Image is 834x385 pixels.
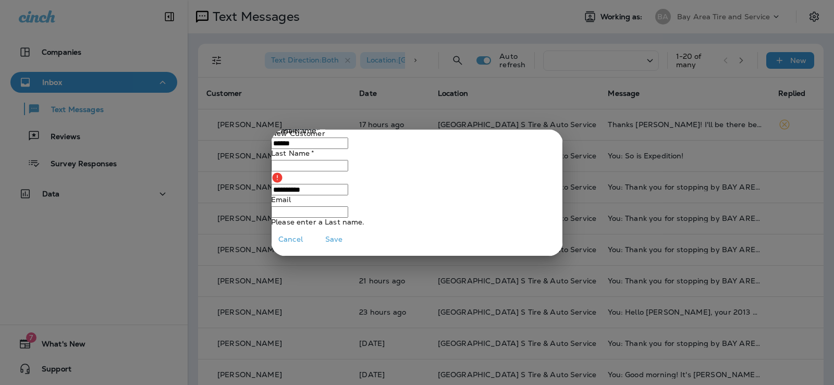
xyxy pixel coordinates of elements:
p: Please enter a Last name. [271,218,563,226]
span: New Customer [271,129,563,138]
label: Phone Number [278,125,323,132]
button: Cancel [271,231,310,247]
label: Last Name [271,149,315,157]
label: Email [271,195,291,204]
button: Save [314,231,353,247]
